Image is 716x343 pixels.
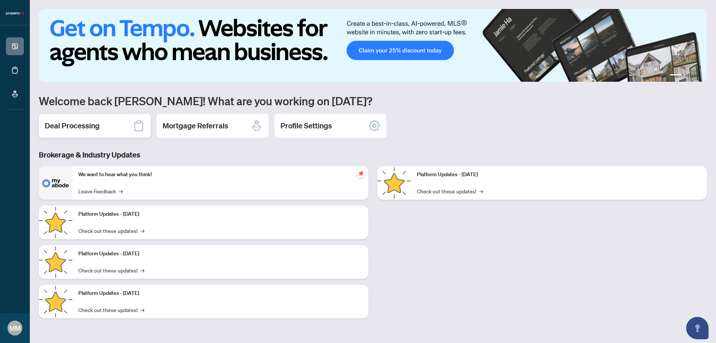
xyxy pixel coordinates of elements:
[670,74,682,77] button: 1
[141,306,144,314] span: →
[686,317,709,339] button: Open asap
[78,171,362,179] p: We want to hear what you think!
[78,289,362,297] p: Platform Updates - [DATE]
[280,121,332,131] h2: Profile Settings
[39,150,707,160] h3: Brokerage & Industry Updates
[119,187,123,195] span: →
[377,166,411,200] img: Platform Updates - June 23, 2025
[479,187,483,195] span: →
[78,227,144,235] a: Check out these updates!→
[9,323,21,333] span: MM
[163,121,228,131] h2: Mortgage Referrals
[357,169,365,178] span: pushpin
[39,94,707,108] h1: Welcome back [PERSON_NAME]! What are you working on [DATE]?
[39,245,72,279] img: Platform Updates - July 21, 2025
[45,121,100,131] h2: Deal Processing
[78,306,144,314] a: Check out these updates!→
[697,74,700,77] button: 4
[6,11,24,16] img: logo
[78,187,123,195] a: Leave Feedback→
[141,266,144,274] span: →
[39,166,72,200] img: We want to hear what you think!
[141,227,144,235] span: →
[39,285,72,318] img: Platform Updates - July 8, 2025
[691,74,694,77] button: 3
[685,74,688,77] button: 2
[417,187,483,195] a: Check out these updates!→
[78,210,362,218] p: Platform Updates - [DATE]
[78,250,362,258] p: Platform Updates - [DATE]
[39,9,707,82] img: Slide 0
[39,206,72,239] img: Platform Updates - September 16, 2025
[417,171,701,179] p: Platform Updates - [DATE]
[78,266,144,274] a: Check out these updates!→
